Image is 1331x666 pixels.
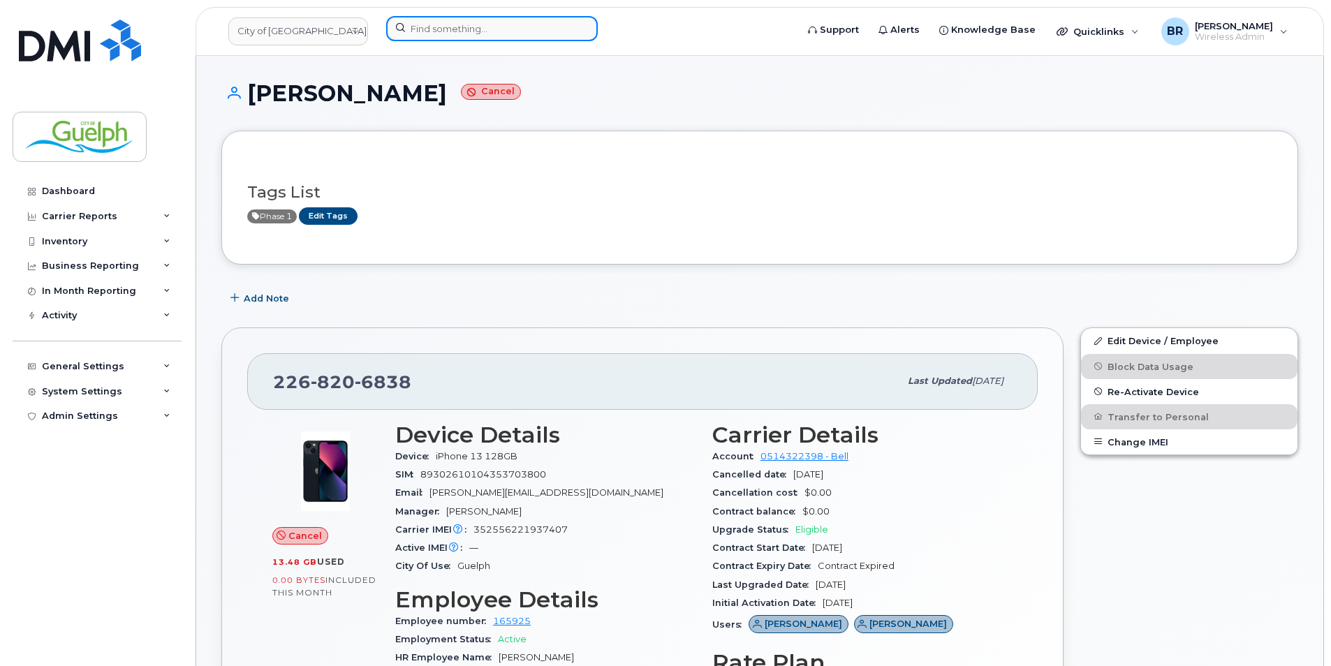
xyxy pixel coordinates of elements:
[823,598,853,608] span: [DATE]
[395,542,469,553] span: Active IMEI
[395,422,696,447] h3: Device Details
[818,561,895,571] span: Contract Expired
[1081,429,1297,454] button: Change IMEI
[802,506,830,517] span: $0.00
[712,598,823,608] span: Initial Activation Date
[712,619,749,630] span: Users
[395,524,473,535] span: Carrier IMEI
[395,487,429,498] span: Email
[1081,404,1297,429] button: Transfer to Personal
[712,469,793,480] span: Cancelled date
[749,619,848,630] a: [PERSON_NAME]
[712,542,812,553] span: Contract Start Date
[712,451,760,461] span: Account
[712,422,1013,447] h3: Carrier Details
[1081,328,1297,353] a: Edit Device / Employee
[712,524,795,535] span: Upgrade Status
[272,557,317,567] span: 13.48 GB
[395,561,457,571] span: City Of Use
[972,376,1003,386] span: [DATE]
[247,184,1272,201] h3: Tags List
[461,84,521,100] small: Cancel
[812,542,842,553] span: [DATE]
[1108,386,1199,397] span: Re-Activate Device
[469,542,478,553] span: —
[395,587,696,612] h3: Employee Details
[395,451,436,461] span: Device
[395,469,420,480] span: SIM
[499,652,574,663] span: [PERSON_NAME]
[244,292,289,305] span: Add Note
[1081,354,1297,379] button: Block Data Usage
[420,469,546,480] span: 89302610104353703800
[712,487,804,498] span: Cancellation cost
[395,634,498,644] span: Employment Status
[395,506,446,517] span: Manager
[284,429,367,513] img: image20231002-3703462-1ig824h.jpeg
[1081,379,1297,404] button: Re-Activate Device
[908,376,972,386] span: Last updated
[272,575,325,585] span: 0.00 Bytes
[355,371,411,392] span: 6838
[457,561,490,571] span: Guelph
[795,524,828,535] span: Eligible
[493,616,531,626] a: 165925
[816,579,846,590] span: [DATE]
[473,524,568,535] span: 352556221937407
[247,209,297,223] span: Active
[854,619,954,630] a: [PERSON_NAME]
[793,469,823,480] span: [DATE]
[395,616,493,626] span: Employee number
[869,617,947,630] span: [PERSON_NAME]
[712,506,802,517] span: Contract balance
[272,575,376,598] span: included this month
[760,451,848,461] a: 0514322398 - Bell
[765,617,842,630] span: [PERSON_NAME]
[395,652,499,663] span: HR Employee Name
[273,371,411,392] span: 226
[317,556,345,567] span: used
[288,529,322,542] span: Cancel
[299,207,358,225] a: Edit Tags
[429,487,663,498] span: [PERSON_NAME][EMAIL_ADDRESS][DOMAIN_NAME]
[712,561,818,571] span: Contract Expiry Date
[221,81,1298,105] h1: [PERSON_NAME]
[221,286,301,311] button: Add Note
[804,487,832,498] span: $0.00
[712,579,816,590] span: Last Upgraded Date
[498,634,527,644] span: Active
[436,451,517,461] span: iPhone 13 128GB
[446,506,522,517] span: [PERSON_NAME]
[311,371,355,392] span: 820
